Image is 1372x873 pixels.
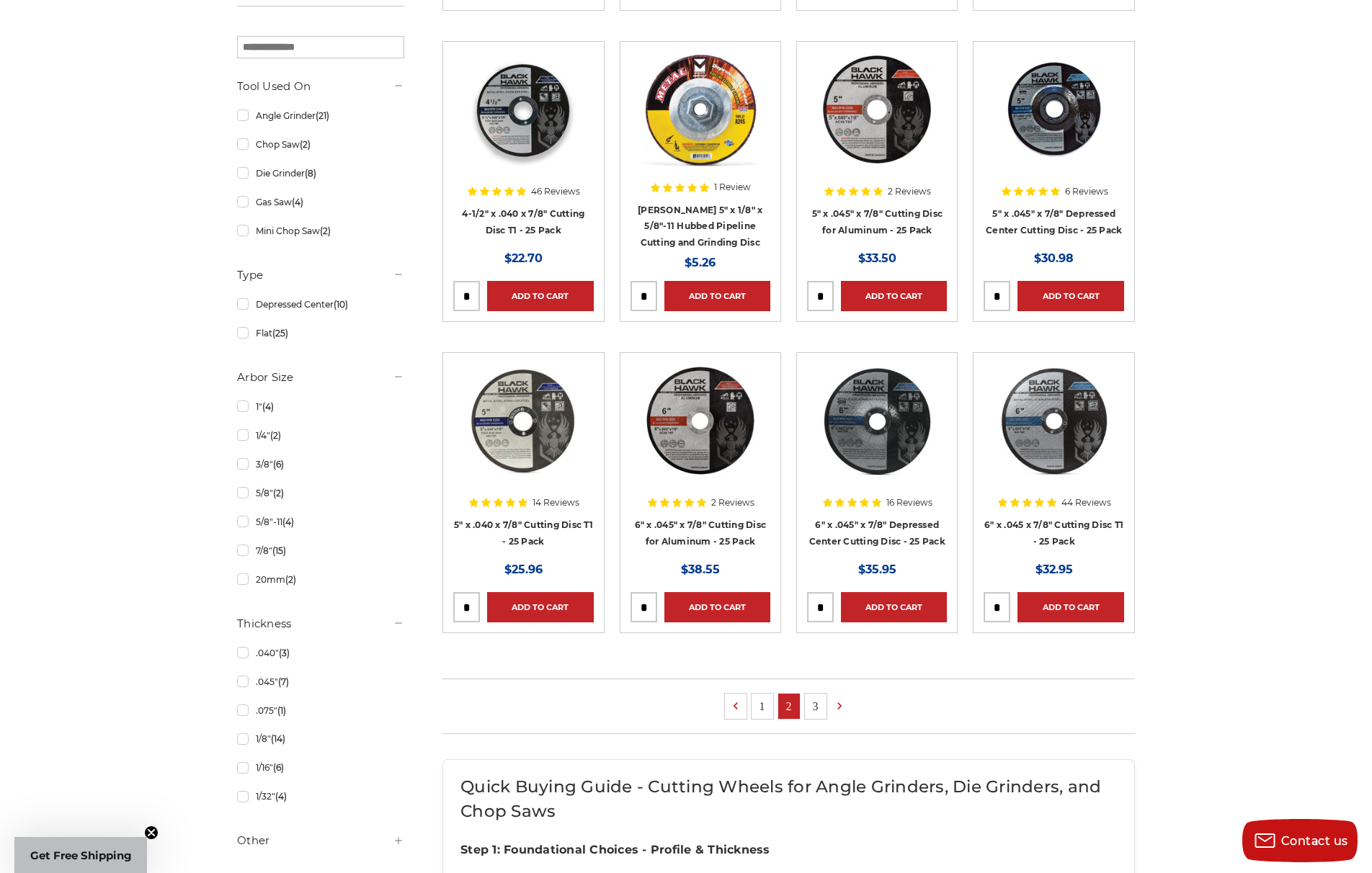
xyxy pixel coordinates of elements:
[272,328,288,339] span: (25)
[681,563,720,576] span: $38.55
[858,251,896,265] span: $33.50
[285,574,296,585] span: (2)
[819,363,935,478] img: 6" x .045" x 7/8" Depressed Center Type 27 Cut Off Wheel
[807,52,947,192] a: 5 inch cutting disc for aluminum
[984,52,1123,192] a: 5" x 3/64" x 7/8" Depressed Center Type 27 Cut Off Wheel
[237,615,404,632] h5: Thickness
[292,197,303,207] span: (4)
[334,299,348,310] span: (10)
[841,592,947,622] a: Add to Cart
[237,698,404,723] a: .075"
[237,452,404,477] a: 3/8"
[638,205,762,248] a: [PERSON_NAME] 5" x 1/8" x 5/8"-11 Hubbed Pipeline Cutting and Grinding Disc
[1281,834,1348,848] span: Contact us
[533,498,579,507] span: 14 Reviews
[237,832,404,849] h5: Other
[819,52,935,167] img: 5 inch cutting disc for aluminum
[1035,563,1073,576] span: $32.95
[300,139,311,150] span: (2)
[631,363,770,503] a: 6 inch cut off wheel for aluminum
[997,363,1112,478] img: 6" x .045 x 7/8" Cutting Disc T1
[237,132,404,157] a: Chop Saw
[984,363,1123,503] a: 6" x .045 x 7/8" Cutting Disc T1
[685,256,716,269] span: $5.26
[273,488,284,498] span: (2)
[635,519,767,547] a: 6" x .045" x 7/8" Cutting Disc for Aluminum - 25 Pack
[1061,498,1111,507] span: 44 Reviews
[237,669,404,694] a: .045"
[273,459,284,470] span: (6)
[271,733,285,744] span: (14)
[278,676,289,687] span: (7)
[631,52,770,192] a: Mercer 5" x 1/8" x 5/8"-11 Hubbed Cutting and Light Grinding Wheel
[711,498,754,507] span: 2 Reviews
[984,519,1123,547] a: 6" x .045 x 7/8" Cutting Disc T1 - 25 Pack
[237,321,404,346] a: Flat
[277,705,286,716] span: (1)
[237,218,404,243] a: Mini Chop Saw
[643,363,758,478] img: 6 inch cut off wheel for aluminum
[237,784,404,809] a: 1/32"
[841,281,947,311] a: Add to Cart
[487,281,593,311] a: Add to Cart
[320,225,331,236] span: (2)
[14,837,147,873] div: Get Free ShippingClose teaser
[237,189,404,215] a: Gas Saw
[664,592,770,622] a: Add to Cart
[237,755,404,780] a: 1/16"
[272,545,286,556] span: (15)
[531,187,580,196] span: 46 Reviews
[237,726,404,751] a: 1/8"
[462,208,584,236] a: 4-1/2" x .040 x 7/8" Cutting Disc T1 - 25 Pack
[144,825,159,840] button: Close teaser
[262,401,274,412] span: (4)
[30,849,132,862] span: Get Free Shipping
[664,281,770,311] a: Add to Cart
[453,363,593,503] a: Close-up of Black Hawk 5-inch thin cut-off disc for precision metalwork
[270,430,281,441] span: (2)
[237,161,404,186] a: Die Grinder
[460,774,1117,824] h2: Quick Buying Guide - Cutting Wheels for Angle Grinders, Die Grinders, and Chop Saws
[237,292,404,317] a: Depressed Center
[237,78,404,95] h5: Tool Used On
[807,363,947,503] a: 6" x .045" x 7/8" Depressed Center Type 27 Cut Off Wheel
[237,394,404,419] a: 1"
[460,841,1117,859] h3: Step 1: Foundational Choices - Profile & Thickness
[237,423,404,448] a: 1/4"
[504,251,543,265] span: $22.70
[805,694,827,719] a: 3
[504,563,543,576] span: $25.96
[886,498,932,507] span: 16 Reviews
[282,516,294,527] span: (4)
[465,52,581,167] img: 4-1/2" super thin cut off wheel for fast metal cutting and minimal kerf
[237,480,404,506] a: 5/8"
[237,267,404,284] h5: Type
[752,694,773,719] a: 1
[305,168,316,179] span: (8)
[997,52,1112,167] img: 5" x 3/64" x 7/8" Depressed Center Type 27 Cut Off Wheel
[279,648,290,658] span: (3)
[888,187,931,196] span: 2 Reviews
[237,567,404,592] a: 20mm
[643,52,758,167] img: Mercer 5" x 1/8" x 5/8"-11 Hubbed Cutting and Light Grinding Wheel
[454,519,593,547] a: 5" x .040 x 7/8" Cutting Disc T1 - 25 Pack
[858,563,896,576] span: $35.95
[237,509,404,534] a: 5/8"-11
[275,791,287,802] span: (4)
[316,110,329,121] span: (21)
[812,208,943,236] a: 5" x .045" x 7/8" Cutting Disc for Aluminum - 25 Pack
[1034,251,1074,265] span: $30.98
[465,363,581,478] img: Close-up of Black Hawk 5-inch thin cut-off disc for precision metalwork
[986,208,1122,236] a: 5" x .045" x 7/8" Depressed Center Cutting Disc - 25 Pack
[1017,281,1123,311] a: Add to Cart
[273,762,284,773] span: (6)
[237,369,404,386] h5: Arbor Size
[1242,819,1358,862] button: Contact us
[453,52,593,192] a: 4-1/2" super thin cut off wheel for fast metal cutting and minimal kerf
[487,592,593,622] a: Add to Cart
[237,640,404,666] a: .040"
[237,538,404,563] a: 7/8"
[237,103,404,128] a: Angle Grinder
[1017,592,1123,622] a: Add to Cart
[809,519,945,547] a: 6" x .045" x 7/8" Depressed Center Cutting Disc - 25 Pack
